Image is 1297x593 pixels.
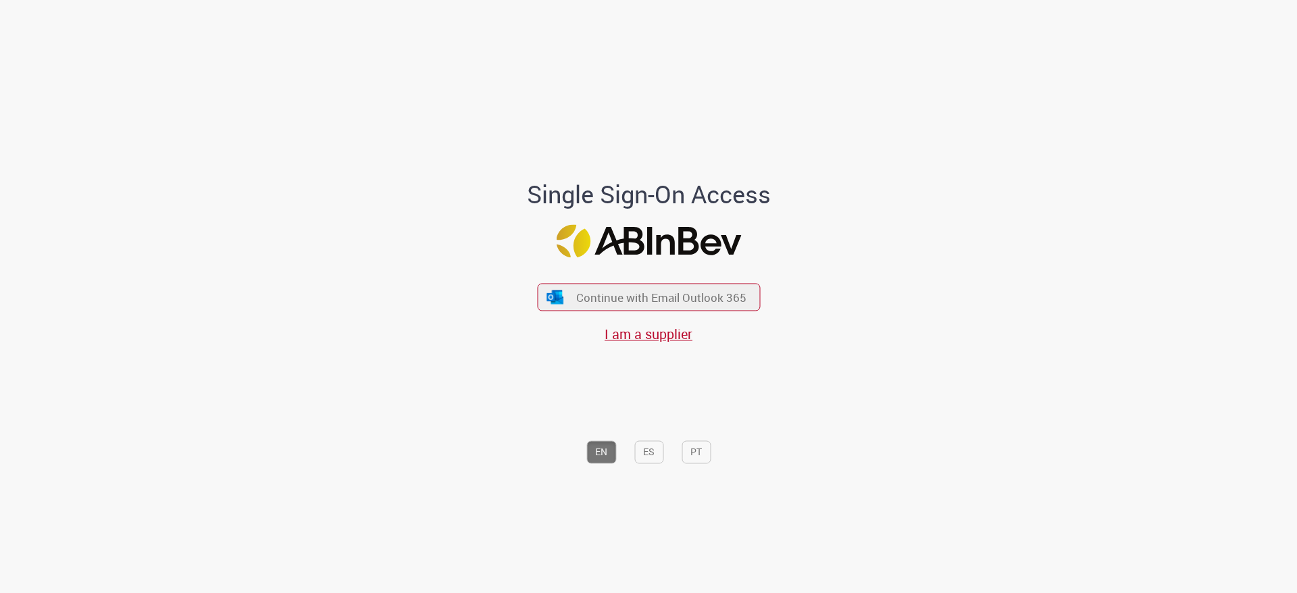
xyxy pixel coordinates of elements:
button: ícone Azure/Microsoft 360 Continue with Email Outlook 365 [537,284,760,311]
img: ícone Azure/Microsoft 360 [546,290,565,304]
button: EN [586,441,616,464]
span: Continue with Email Outlook 365 [576,290,746,305]
h1: Single Sign-On Access [461,181,836,208]
button: PT [682,441,711,464]
button: ES [634,441,663,464]
img: Logo ABInBev [556,224,741,257]
a: I am a supplier [605,326,692,344]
